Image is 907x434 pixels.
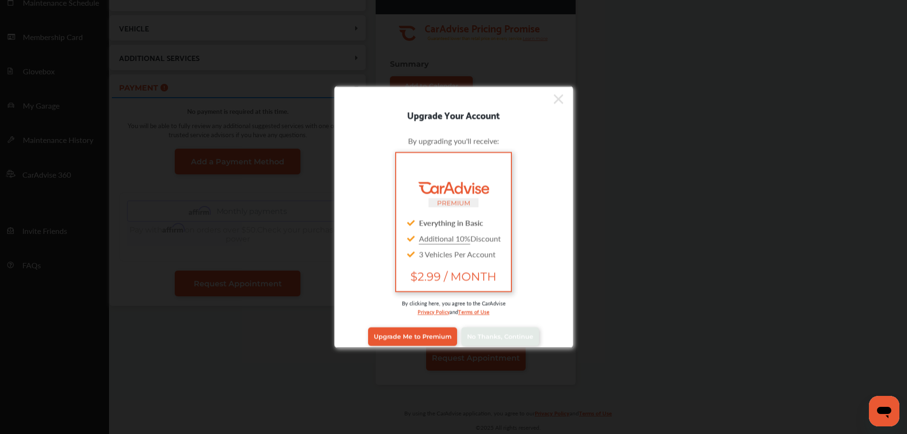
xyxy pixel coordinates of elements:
div: 3 Vehicles Per Account [404,246,503,262]
span: Discount [419,232,501,243]
u: Additional 10% [419,232,470,243]
a: Privacy Policy [418,306,449,315]
span: No Thanks, Continue [467,333,533,340]
a: Terms of Use [458,306,489,315]
a: Upgrade Me to Premium [368,327,457,345]
div: By upgrading you'll receive: [349,135,558,146]
iframe: Button to launch messaging window [869,396,899,426]
a: No Thanks, Continue [461,327,539,345]
div: Upgrade Your Account [335,107,573,122]
small: PREMIUM [437,199,470,206]
div: By clicking here, you agree to the CarAdvise and [349,299,558,325]
span: $2.99 / MONTH [404,269,503,283]
strong: Everything in Basic [419,217,483,228]
span: Upgrade Me to Premium [374,333,451,340]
